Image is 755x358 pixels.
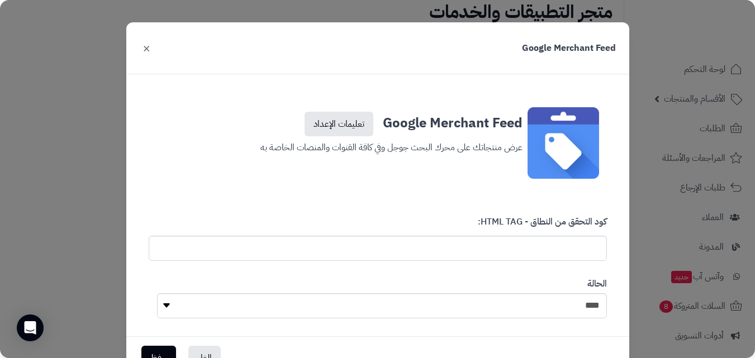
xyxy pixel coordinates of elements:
[233,136,523,155] p: عرض منتجاتك على محرك البحث جوجل وفي كافة القنوات والمنصات الخاصة به
[233,107,523,136] h3: Google Merchant Feed
[17,314,44,341] div: Open Intercom Messenger
[522,42,616,55] h3: Google Merchant Feed
[528,107,599,179] img: MerchantFeed.png
[587,278,607,290] label: الحالة
[140,36,153,60] button: ×
[478,216,607,233] label: كود التحقق من النطاق - HTML TAG:
[305,112,373,136] a: تعليمات الإعداد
